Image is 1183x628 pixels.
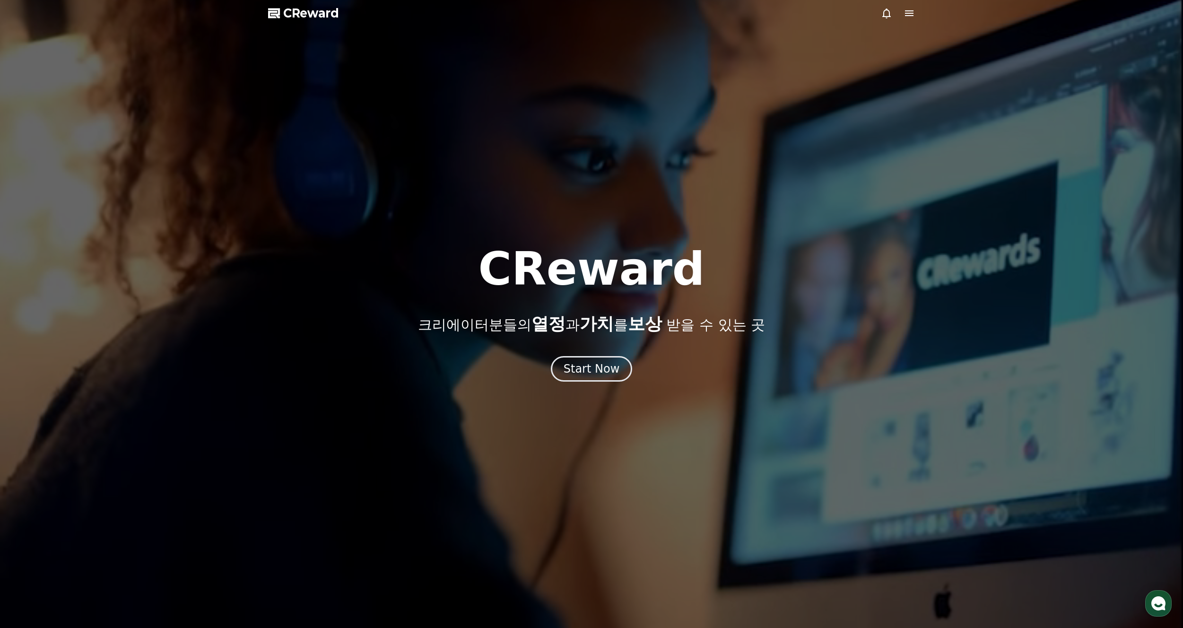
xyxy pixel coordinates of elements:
a: 대화 [62,300,122,323]
p: 크리에이터분들의 과 를 받을 수 있는 곳 [418,314,765,333]
a: 설정 [122,300,182,323]
span: 보상 [628,314,662,333]
span: 열정 [531,314,565,333]
button: Start Now [551,356,633,382]
a: 홈 [3,300,62,323]
div: Start Now [564,361,620,376]
h1: CReward [478,246,705,292]
span: 가치 [580,314,614,333]
span: 홈 [30,314,35,322]
span: 대화 [87,314,98,322]
span: CReward [283,6,339,21]
a: CReward [268,6,339,21]
a: Start Now [551,366,633,375]
span: 설정 [146,314,157,322]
